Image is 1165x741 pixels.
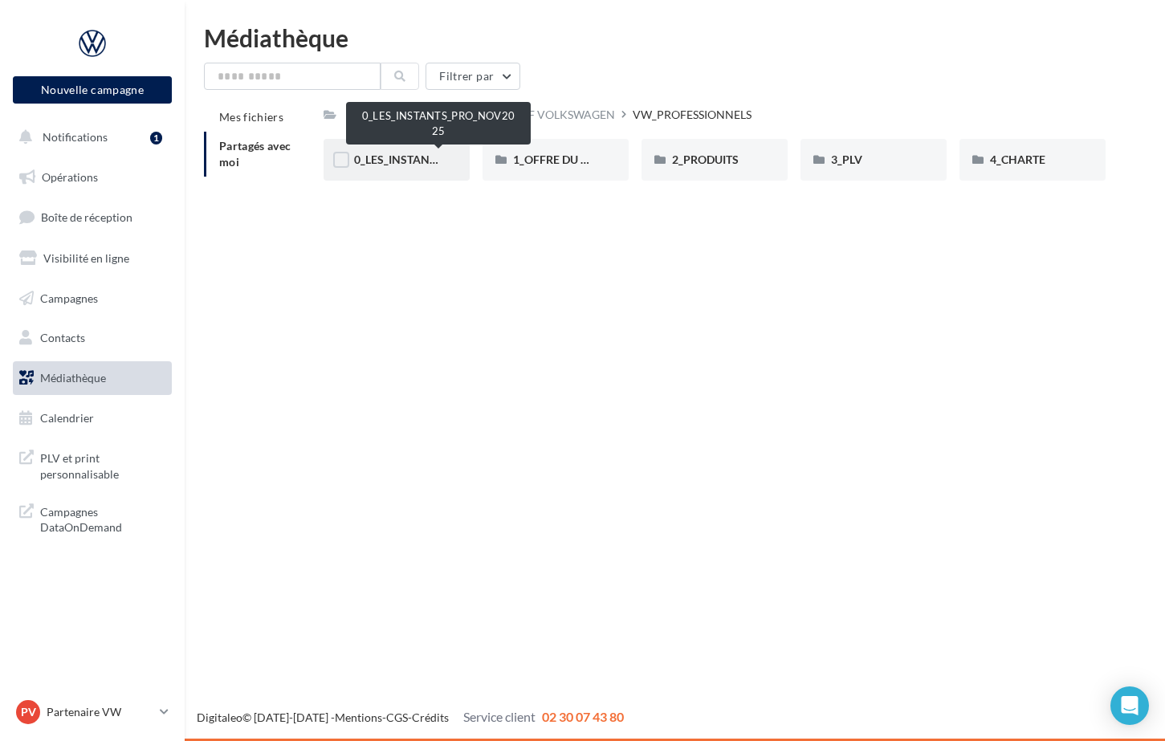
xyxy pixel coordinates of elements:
p: Partenaire VW [47,704,153,720]
span: Opérations [42,170,98,184]
a: Boîte de réception [10,200,175,234]
a: Campagnes DataOnDemand [10,495,175,542]
div: 0_LES_INSTANTS_PRO_NOV2025 [346,102,531,145]
span: 0_LES_INSTANTS_PRO_NOV2025 [354,153,527,166]
span: Médiathèque [40,371,106,385]
span: Mes fichiers [219,110,283,124]
button: Notifications 1 [10,120,169,154]
span: PV [21,704,36,720]
a: Visibilité en ligne [10,242,175,275]
a: Contacts [10,321,175,355]
span: 02 30 07 43 80 [542,709,624,724]
span: 2_PRODUITS [672,153,739,166]
a: Mentions [335,710,382,724]
span: Boîte de réception [41,210,132,224]
a: Campagnes [10,282,175,316]
button: Filtrer par [426,63,520,90]
span: Partagés avec moi [219,139,291,169]
span: PLV et print personnalisable [40,447,165,482]
div: Open Intercom Messenger [1110,686,1149,725]
span: Contacts [40,331,85,344]
span: © [DATE]-[DATE] - - - [197,710,624,724]
span: 4_CHARTE [990,153,1045,166]
a: Opérations [10,161,175,194]
a: Digitaleo [197,710,242,724]
div: VW_PROFESSIONNELS [633,107,752,123]
div: Réseau VGF VOLKSWAGEN [475,107,615,123]
div: 1 [150,132,162,145]
span: Service client [463,709,536,724]
a: PV Partenaire VW [13,697,172,727]
div: Médiathèque [204,26,1146,50]
a: Calendrier [10,401,175,435]
span: 1_OFFRE DU MOIS [513,153,609,166]
span: Campagnes DataOnDemand [40,501,165,535]
button: Nouvelle campagne [13,76,172,104]
span: Visibilité en ligne [43,251,129,265]
span: Calendrier [40,411,94,425]
a: Médiathèque [10,361,175,395]
span: 3_PLV [831,153,862,166]
a: PLV et print personnalisable [10,441,175,488]
span: Campagnes [40,291,98,304]
a: Crédits [412,710,449,724]
a: CGS [386,710,408,724]
span: Notifications [43,130,108,144]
